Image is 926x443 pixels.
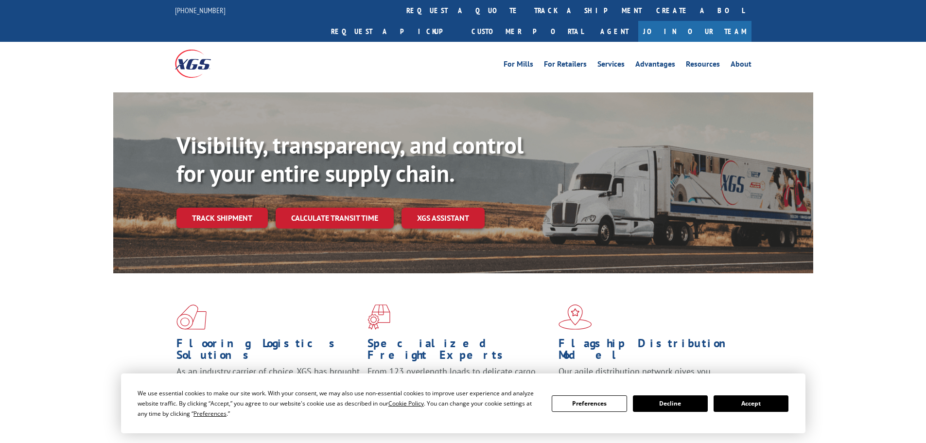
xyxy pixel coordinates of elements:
[176,304,207,330] img: xgs-icon-total-supply-chain-intelligence-red
[635,60,675,71] a: Advantages
[559,337,742,366] h1: Flagship Distribution Model
[559,304,592,330] img: xgs-icon-flagship-distribution-model-red
[597,60,625,71] a: Services
[276,208,394,229] a: Calculate transit time
[175,5,226,15] a: [PHONE_NUMBER]
[367,337,551,366] h1: Specialized Freight Experts
[504,60,533,71] a: For Mills
[193,409,227,418] span: Preferences
[176,208,268,228] a: Track shipment
[464,21,591,42] a: Customer Portal
[686,60,720,71] a: Resources
[559,366,737,389] span: Our agile distribution network gives you nationwide inventory management on demand.
[714,395,788,412] button: Accept
[544,60,587,71] a: For Retailers
[638,21,751,42] a: Join Our Team
[591,21,638,42] a: Agent
[388,399,424,408] span: Cookie Policy
[367,366,551,409] p: From 123 overlength loads to delicate cargo, our experienced staff knows the best way to move you...
[176,337,360,366] h1: Flooring Logistics Solutions
[121,373,805,433] div: Cookie Consent Prompt
[138,388,540,419] div: We use essential cookies to make our site work. With your consent, we may also use non-essential ...
[731,60,751,71] a: About
[176,366,360,400] span: As an industry carrier of choice, XGS has brought innovation and dedication to flooring logistics...
[633,395,708,412] button: Decline
[176,130,524,188] b: Visibility, transparency, and control for your entire supply chain.
[367,304,390,330] img: xgs-icon-focused-on-flooring-red
[552,395,627,412] button: Preferences
[402,208,485,229] a: XGS ASSISTANT
[324,21,464,42] a: Request a pickup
